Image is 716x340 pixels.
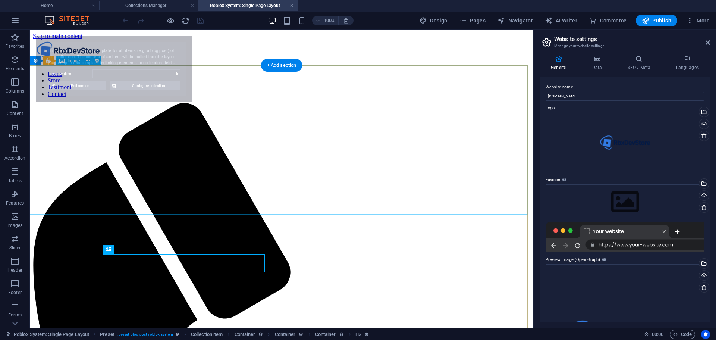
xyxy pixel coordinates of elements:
[7,267,22,273] p: Header
[8,312,22,318] p: Forms
[6,330,89,339] a: Click to cancel selection. Double-click to open Pages
[586,15,630,26] button: Commerce
[546,184,704,219] div: Select files from the file manager, stock photos, or upload file(s)
[554,36,710,43] h2: Website settings
[6,200,24,206] p: Features
[258,332,263,337] i: This element can be bound to a collection field
[261,59,302,72] div: + Add section
[546,255,704,264] label: Preview Image (Open Graph)
[166,16,175,25] button: Click here to leave preview mode and continue editing
[546,83,704,92] label: Website name
[683,15,713,26] button: More
[6,88,24,94] p: Columns
[701,330,710,339] button: Usercentrics
[581,55,616,71] h4: Data
[355,330,361,339] span: Click to select. Double-click to edit
[235,330,255,339] span: Click to select. Double-click to edit
[181,16,190,25] i: Reload page
[554,43,695,49] h3: Manage your website settings
[673,330,692,339] span: Code
[665,55,710,71] h4: Languages
[364,332,369,337] i: This element is bound to a collection
[9,245,21,251] p: Slider
[644,330,664,339] h6: Session time
[117,330,173,339] span: . preset-blog-post-roblox-system
[642,17,671,24] span: Publish
[494,15,536,26] button: Navigator
[100,330,114,339] span: Click to select. Double-click to edit
[7,110,23,116] p: Content
[417,15,450,26] div: Design (Ctrl+Alt+Y)
[315,330,336,339] span: Click to select. Double-click to edit
[420,17,447,24] span: Design
[686,17,710,24] span: More
[312,16,339,25] button: 100%
[298,332,303,337] i: This element can be bound to a collection field
[176,332,179,336] i: This element is a customizable preset
[67,59,80,63] span: Image
[4,155,25,161] p: Accordion
[652,330,663,339] span: 00 00
[459,17,486,24] span: Pages
[546,92,704,101] input: Name...
[343,17,349,24] i: On resize automatically adjust zoom level to fit chosen device.
[275,330,296,339] span: Click to select. Double-click to edit
[7,222,23,228] p: Images
[99,1,198,10] h4: Collections Manager
[43,16,99,25] img: Editor Logo
[8,178,22,184] p: Tables
[546,104,704,113] label: Logo
[198,1,298,10] h4: Roblox System: Single Page Layout
[3,3,53,9] a: Skip to main content
[100,330,369,339] nav: breadcrumb
[542,15,580,26] button: AI Writer
[546,175,704,184] label: Favicon
[670,330,695,339] button: Code
[545,17,577,24] span: AI Writer
[5,43,24,49] p: Favorites
[8,290,22,296] p: Footer
[191,330,223,339] span: Click to select. Double-click to edit
[456,15,489,26] button: Pages
[323,16,335,25] h6: 100%
[657,331,658,337] span: :
[181,16,190,25] button: reload
[339,332,344,337] i: This element can be bound to a collection field
[6,66,25,72] p: Elements
[616,55,665,71] h4: SEO / Meta
[589,17,627,24] span: Commerce
[417,15,450,26] button: Design
[540,55,581,71] h4: General
[497,17,533,24] span: Navigator
[9,133,21,139] p: Boxes
[546,113,704,172] div: ChatGPTImageAug29202502_10_09AM-pWLgsCQaNppegBJBc2AG4g.png
[636,15,677,26] button: Publish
